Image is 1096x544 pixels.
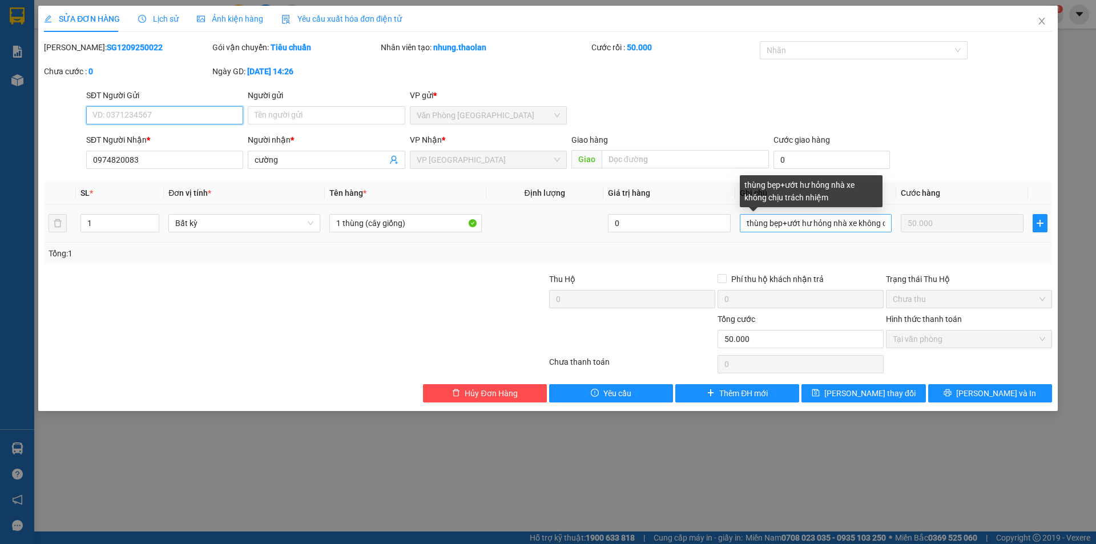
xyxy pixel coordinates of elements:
div: Người gửi [248,89,405,102]
span: Giao [571,150,602,168]
button: save[PERSON_NAME] thay đổi [801,384,925,402]
div: Người nhận [248,134,405,146]
span: close [1037,17,1046,26]
span: VP Bình Hòa [417,151,560,168]
span: Cước hàng [901,188,940,198]
div: thùng bẹp+ướt hư hỏng nhà xe không chịu trách nhiệm [740,175,883,207]
div: Tổng: 1 [49,247,423,260]
span: Giao hàng [571,135,608,144]
span: [PERSON_NAME] thay đổi [824,387,916,400]
div: [PERSON_NAME]: [44,41,210,54]
span: VP Nhận [410,135,442,144]
span: Lịch sử [138,14,179,23]
b: 50.000 [627,43,652,52]
div: Gói vận chuyển: [212,41,378,54]
b: Tiêu chuẩn [271,43,311,52]
label: Cước giao hàng [773,135,830,144]
th: Ghi chú [735,182,896,204]
span: Bất kỳ [175,215,313,232]
div: SĐT Người Gửi [86,89,243,102]
input: VD: Bàn, Ghế [329,214,481,232]
input: 0 [901,214,1024,232]
span: Tên hàng [329,188,366,198]
span: edit [44,15,52,23]
span: Phí thu hộ khách nhận trả [727,273,828,285]
span: SL [80,188,90,198]
span: Tổng cước [718,315,755,324]
button: plus [1033,214,1047,232]
button: printer[PERSON_NAME] và In [928,384,1052,402]
span: plus [707,389,715,398]
button: delete [49,214,67,232]
div: VP gửi [410,89,567,102]
span: Chưa thu [893,291,1045,308]
span: picture [197,15,205,23]
li: In ngày: 12:17 12/09 [6,84,132,100]
b: nhung.thaolan [433,43,486,52]
span: Định lượng [525,188,565,198]
img: logo.jpg [6,6,68,68]
div: Chưa thanh toán [548,356,716,376]
button: plusThêm ĐH mới [675,384,799,402]
button: exclamation-circleYêu cầu [549,384,673,402]
span: Giá trị hàng [608,188,650,198]
span: Thêm ĐH mới [719,387,768,400]
img: icon [281,15,291,24]
span: SỬA ĐƠN HÀNG [44,14,120,23]
span: Yêu cầu xuất hóa đơn điện tử [281,14,402,23]
span: Văn Phòng Sài Gòn [417,107,560,124]
div: SĐT Người Nhận [86,134,243,146]
span: save [812,389,820,398]
b: SG1209250022 [107,43,163,52]
button: deleteHủy Đơn Hàng [423,384,547,402]
span: Thu Hộ [549,275,575,284]
span: delete [452,389,460,398]
span: printer [944,389,952,398]
li: Thảo Lan [6,68,132,84]
div: Trạng thái Thu Hộ [886,273,1052,285]
input: Ghi Chú [740,214,892,232]
input: Dọc đường [602,150,769,168]
span: exclamation-circle [591,389,599,398]
span: [PERSON_NAME] và In [956,387,1036,400]
div: Nhân viên tạo: [381,41,589,54]
label: Hình thức thanh toán [886,315,962,324]
div: Ngày GD: [212,65,378,78]
span: Yêu cầu [603,387,631,400]
span: Ảnh kiện hàng [197,14,263,23]
span: plus [1033,219,1047,228]
span: user-add [389,155,398,164]
input: Cước giao hàng [773,151,890,169]
span: Tại văn phòng [893,331,1045,348]
span: clock-circle [138,15,146,23]
b: [DATE] 14:26 [247,67,293,76]
span: Hủy Đơn Hàng [465,387,517,400]
b: 0 [88,67,93,76]
div: Cước rồi : [591,41,757,54]
button: Close [1026,6,1058,38]
div: Chưa cước : [44,65,210,78]
span: Đơn vị tính [168,188,211,198]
